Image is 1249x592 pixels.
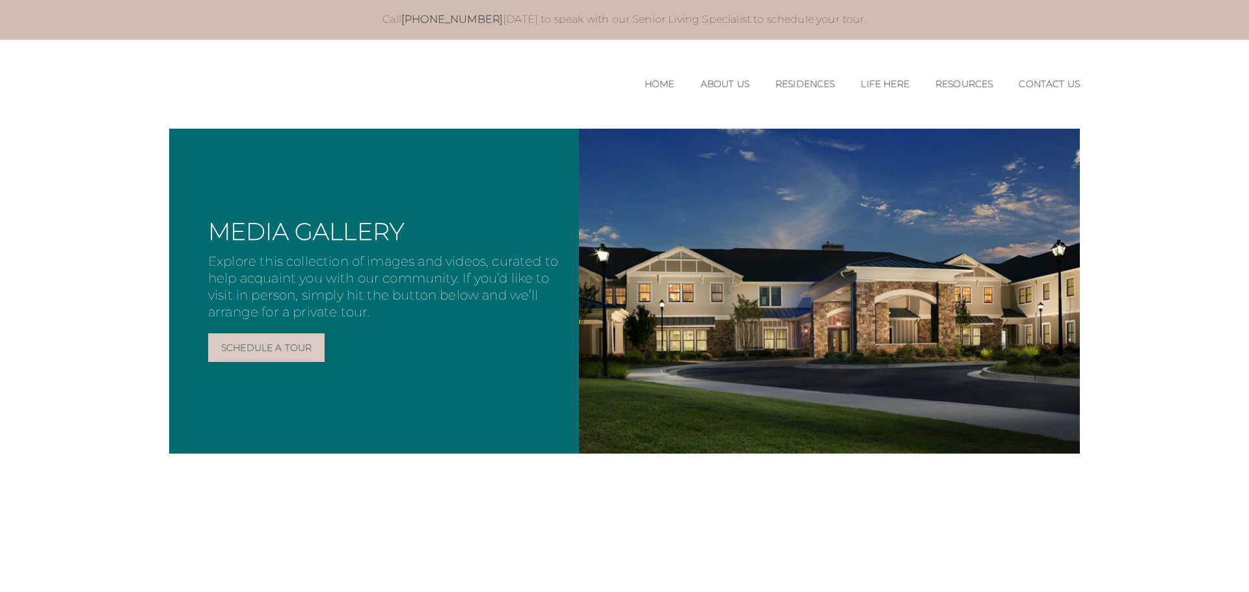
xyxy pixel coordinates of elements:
[645,79,675,90] a: Home
[208,253,566,320] p: Explore this collection of images and videos, curated to help acquaint you with our community. If...
[208,220,566,243] h2: Media Gallery
[861,79,909,90] a: Life Here
[1019,79,1080,90] a: Contact Us
[701,79,749,90] a: About Us
[775,79,835,90] a: Residences
[208,333,325,362] a: Schedule a Tour
[182,13,1067,27] p: Call [DATE] to speak with our Senior Living Specialist to schedule your tour.
[935,79,993,90] a: Resources
[401,13,503,25] a: [PHONE_NUMBER]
